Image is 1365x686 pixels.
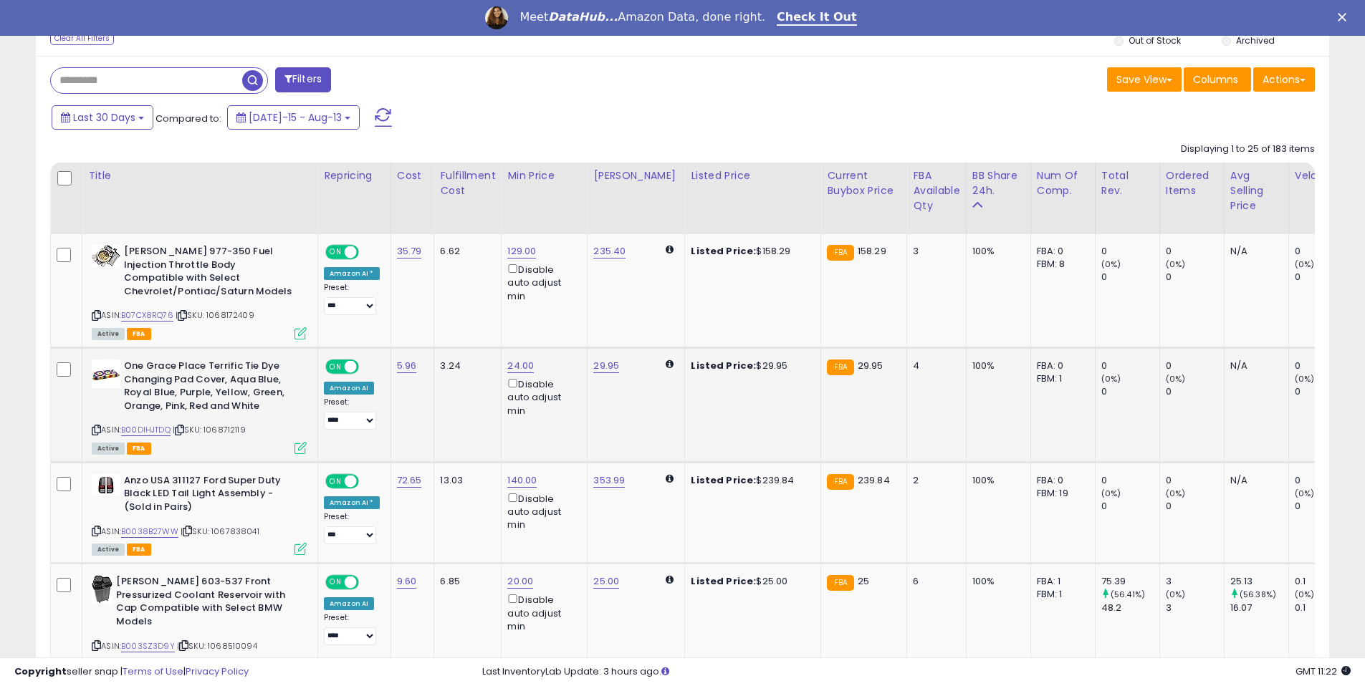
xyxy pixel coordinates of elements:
[507,574,533,589] a: 20.00
[92,443,125,455] span: All listings currently available for purchase on Amazon
[593,473,625,488] a: 353.99
[92,474,120,496] img: 41+g+0JDRxL._SL40_.jpg
[691,245,810,258] div: $158.29
[324,496,380,509] div: Amazon AI *
[155,112,221,125] span: Compared to:
[485,6,508,29] img: Profile image for Georgie
[507,376,576,417] div: Disable auto adjust min
[1230,602,1288,614] div: 16.07
[1101,500,1159,513] div: 0
[1166,271,1224,284] div: 0
[324,512,380,544] div: Preset:
[440,359,490,372] div: 3.24
[972,245,1020,258] div: 100%
[691,473,756,487] b: Listed Price:
[1236,34,1275,47] label: Archived
[1037,372,1084,385] div: FBM: 1
[121,309,173,322] a: B07CX8RQ76
[357,576,380,589] span: OFF
[181,526,259,537] span: | SKU: 1067838041
[1101,259,1121,270] small: (0%)
[691,359,756,372] b: Listed Price:
[1295,359,1353,372] div: 0
[324,267,380,280] div: Amazon AI *
[92,328,125,340] span: All listings currently available for purchase on Amazon
[1166,488,1186,499] small: (0%)
[92,245,307,338] div: ASIN:
[1129,34,1181,47] label: Out of Stock
[249,110,342,125] span: [DATE]-15 - Aug-13
[324,397,380,430] div: Preset:
[507,168,581,183] div: Min Price
[324,382,374,395] div: Amazon AI
[440,575,490,588] div: 6.85
[1295,271,1353,284] div: 0
[972,359,1020,372] div: 100%
[14,665,249,679] div: seller snap | |
[691,244,756,258] b: Listed Price:
[1166,500,1224,513] div: 0
[73,110,135,125] span: Last 30 Days
[173,424,246,435] span: | SKU: 1068712119
[691,168,815,183] div: Listed Price
[827,474,853,490] small: FBA
[127,443,151,455] span: FBA
[324,283,380,315] div: Preset:
[507,244,536,259] a: 129.00
[88,168,312,183] div: Title
[913,359,954,372] div: 4
[827,245,853,261] small: FBA
[1101,359,1159,372] div: 0
[691,474,810,487] div: $239.84
[1037,359,1084,372] div: FBA: 0
[1037,258,1084,271] div: FBM: 8
[482,665,1351,679] div: Last InventoryLab Update: 3 hours ago.
[593,168,679,183] div: [PERSON_NAME]
[1101,385,1159,398] div: 0
[327,361,345,373] span: ON
[1037,588,1084,601] div: FBM: 1
[858,574,869,588] span: 25
[827,575,853,591] small: FBA
[1295,665,1351,678] span: 2025-09-13 11:22 GMT
[14,665,67,678] strong: Copyright
[1295,385,1353,398] div: 0
[1230,359,1278,372] div: N/A
[327,246,345,259] span: ON
[1037,575,1084,588] div: FBA: 1
[1166,474,1224,487] div: 0
[519,10,765,24] div: Meet Amazon Data, done right.
[1166,373,1186,385] small: (0%)
[1101,271,1159,284] div: 0
[1295,259,1315,270] small: (0%)
[227,105,360,130] button: [DATE]-15 - Aug-13
[397,574,417,589] a: 9.60
[1037,245,1084,258] div: FBA: 0
[1240,589,1276,600] small: (56.38%)
[1101,474,1159,487] div: 0
[357,475,380,488] span: OFF
[324,168,385,183] div: Repricing
[1166,259,1186,270] small: (0%)
[1166,245,1224,258] div: 0
[440,168,495,198] div: Fulfillment Cost
[1037,487,1084,500] div: FBM: 19
[1166,575,1224,588] div: 3
[972,474,1020,487] div: 100%
[913,474,954,487] div: 2
[1101,168,1154,198] div: Total Rev.
[397,244,422,259] a: 35.79
[50,32,114,45] div: Clear All Filters
[327,475,345,488] span: ON
[691,575,810,588] div: $25.00
[1101,602,1159,614] div: 48.2
[913,575,954,588] div: 6
[124,245,298,301] b: [PERSON_NAME] 977-350 Fuel Injection Throttle Body Compatible with Select Chevrolet/Pontiac/Satur...
[1230,575,1288,588] div: 25.13
[116,575,290,632] b: [PERSON_NAME] 603-537 Front Pressurized Coolant Reservoir with Cap Compatible with Select BMW Models
[176,309,254,321] span: | SKU: 1068172409
[827,168,901,198] div: Current Buybox Price
[1295,474,1353,487] div: 0
[1166,359,1224,372] div: 0
[1295,245,1353,258] div: 0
